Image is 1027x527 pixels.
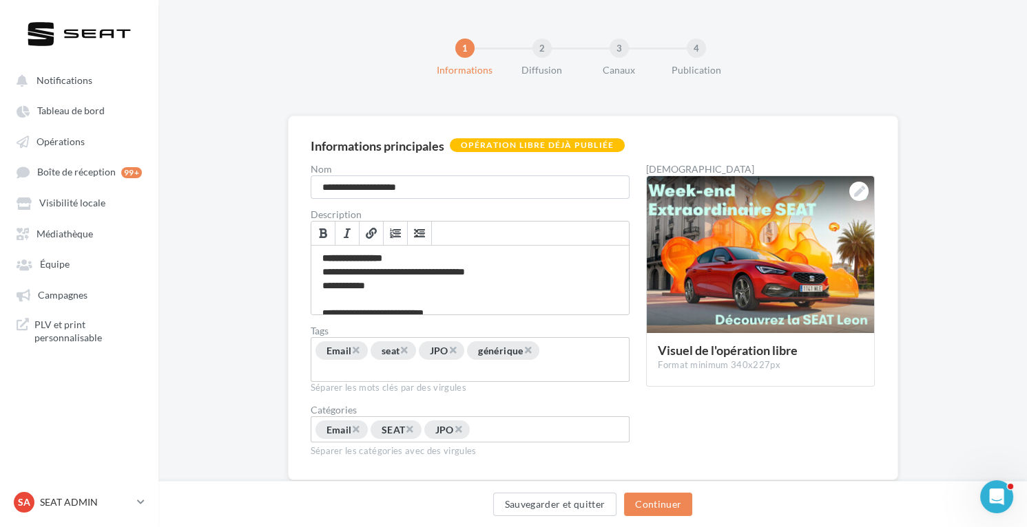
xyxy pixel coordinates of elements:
[8,251,150,276] a: Équipe
[646,164,875,174] div: [DEMOGRAPHIC_DATA]
[384,222,408,245] a: Insérer/Supprimer une liste numérotée
[311,210,630,219] label: Description
[498,63,586,77] div: Diffusion
[575,63,663,77] div: Canaux
[37,228,93,239] span: Médiathèque
[121,167,142,178] div: 99+
[8,282,150,307] a: Campagnes
[430,345,448,356] span: JPO
[40,495,132,509] p: SEAT ADMIN
[454,422,462,435] span: ×
[8,221,150,246] a: Médiathèque
[400,343,408,356] span: ×
[311,416,630,442] div: Choisissez une catégorie
[405,422,413,435] span: ×
[311,337,630,382] div: Permet aux affiliés de trouver l'opération libre plus facilement
[39,197,105,209] span: Visibilité locale
[11,489,147,515] a: SA SEAT ADMIN
[18,495,30,509] span: SA
[8,159,150,184] a: Boîte de réception 99+
[360,222,384,245] a: Lien
[624,493,692,516] button: Continuer
[311,405,630,415] div: Catégories
[523,343,532,356] span: ×
[326,345,352,356] span: Email
[40,259,70,270] span: Équipe
[311,326,630,336] label: Tags
[382,345,400,356] span: seat
[8,67,145,92] button: Notifications
[8,98,150,122] a: Tableau de bord
[311,382,630,394] div: Séparer les mots clés par des virgules
[311,140,444,152] div: Informations principales
[314,363,417,378] input: Permet aux affiliés de trouver l'opération libre plus facilement
[335,222,360,245] a: Italique (⌘+I)
[450,138,625,152] div: Opération libre déjà publiée
[34,318,142,345] span: PLV et print personnalisable
[532,39,552,58] div: 2
[311,246,630,314] div: Permet de préciser les enjeux de la campagne à vos affiliés
[311,222,335,245] a: Gras (⌘+B)
[326,424,352,435] span: Email
[408,222,432,245] a: Insérer/Supprimer une liste à puces
[8,129,150,153] a: Opérations
[610,39,629,58] div: 3
[37,136,85,147] span: Opérations
[37,166,116,178] span: Boîte de réception
[37,105,105,117] span: Tableau de bord
[455,39,475,58] div: 1
[652,63,740,77] div: Publication
[448,343,457,356] span: ×
[658,359,863,372] div: Format minimum 340x227px
[435,424,454,435] span: JPO
[311,164,630,174] label: Nom
[980,480,1013,513] iframe: Intercom live chat
[493,493,617,516] button: Sauvegarder et quitter
[351,422,360,435] span: ×
[471,422,574,438] input: Choisissez une catégorie
[311,442,630,458] div: Séparer les catégories avec des virgules
[37,74,92,86] span: Notifications
[687,39,706,58] div: 4
[658,344,863,356] div: Visuel de l'opération libre
[421,63,509,77] div: Informations
[38,289,87,301] span: Campagnes
[382,424,405,435] span: SEAT
[478,345,523,356] span: générique
[351,343,360,356] span: ×
[8,190,150,215] a: Visibilité locale
[8,312,150,350] a: PLV et print personnalisable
